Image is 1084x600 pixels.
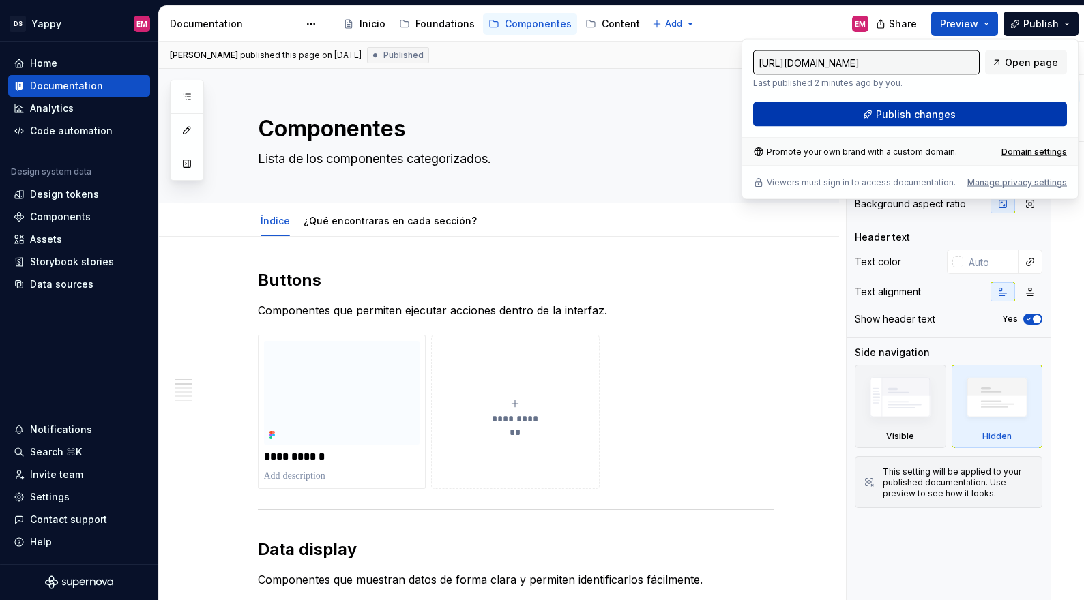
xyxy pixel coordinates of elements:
a: Data sources [8,273,150,295]
div: Storybook stories [30,255,114,269]
button: Publish [1004,12,1079,36]
button: Notifications [8,419,150,440]
div: Documentation [170,17,299,31]
h2: Data display [258,539,774,560]
span: Publish [1023,17,1059,31]
div: Page tree [338,10,645,37]
div: This setting will be applied to your published documentation. Use preview to see how it looks. [883,466,1034,499]
div: Yappy [31,17,61,31]
div: Components [30,210,91,224]
textarea: Componentes [255,112,771,145]
button: Manage privacy settings [967,177,1067,188]
div: Side navigation [855,346,930,359]
div: Content [602,17,640,31]
button: Share [869,12,926,36]
div: Promote your own brand with a custom domain. [753,147,957,157]
div: Background aspect ratio [855,197,966,211]
button: Help [8,531,150,553]
div: Visible [855,365,946,448]
div: EM [136,18,147,29]
h2: Buttons [258,269,774,291]
div: Componentes [505,17,572,31]
div: Hidden [982,431,1012,442]
button: DSYappyEM [3,9,156,38]
button: Publish changes [753,102,1067,127]
div: Assets [30,232,62,246]
div: Analytics [30,102,74,115]
a: Índice [261,215,290,226]
a: Invite team [8,464,150,485]
div: Design system data [11,166,91,177]
div: EM [855,18,866,29]
p: Last published 2 minutes ago by you. [753,78,980,89]
p: Componentes que permiten ejecutar acciones dentro de la interfaz. [258,302,774,318]
div: Hidden [952,365,1043,448]
p: Componentes que muestran datos de forma clara y permiten identificarlos fácilmente. [258,571,774,588]
div: Documentation [30,79,103,93]
label: Yes [1002,314,1018,325]
a: Foundations [394,13,480,35]
div: DS [10,16,26,32]
button: Add [648,14,699,33]
div: Text alignment [855,285,921,299]
button: Search ⌘K [8,441,150,463]
div: Visible [886,431,914,442]
input: Auto [963,250,1019,274]
a: Content [580,13,645,35]
span: Add [665,18,682,29]
span: [PERSON_NAME] [170,50,238,61]
span: Share [889,17,917,31]
a: Componentes [483,13,577,35]
a: Domain settings [1001,147,1067,157]
div: published this page on [DATE] [240,50,362,61]
div: Text color [855,255,901,269]
span: Preview [940,17,978,31]
div: Show header text [855,312,935,326]
a: Home [8,52,150,74]
p: Viewers must sign in to access documentation. [767,177,956,188]
a: Storybook stories [8,251,150,273]
a: Assets [8,228,150,250]
div: Header text [855,230,910,244]
div: Índice [255,206,295,235]
div: Search ⌘K [30,445,82,459]
a: ¿Qué encontraras en cada sección? [304,215,477,226]
div: Contact support [30,513,107,526]
a: Code automation [8,120,150,142]
span: Publish changes [876,108,956,121]
div: Code automation [30,124,113,138]
svg: Supernova Logo [45,575,113,589]
a: Open page [985,50,1067,75]
div: ¿Qué encontraras en cada sección? [298,206,482,235]
a: Documentation [8,75,150,97]
a: Design tokens [8,183,150,205]
button: Contact support [8,509,150,530]
div: Foundations [415,17,475,31]
span: Published [383,50,424,61]
div: Notifications [30,423,92,436]
a: Analytics [8,97,150,119]
a: Settings [8,486,150,508]
textarea: Lista de los componentes categorizados. [255,148,771,170]
a: Inicio [338,13,391,35]
img: c6e90b70-af1d-4fa0-8512-ab67749ce649.png [264,341,420,445]
div: Help [30,535,52,549]
a: Components [8,206,150,228]
div: Home [30,57,57,70]
button: Preview [931,12,998,36]
span: Open page [1005,56,1058,70]
div: Data sources [30,277,93,291]
div: Design tokens [30,187,99,201]
div: Inicio [360,17,385,31]
div: Invite team [30,468,83,481]
div: Settings [30,490,70,504]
